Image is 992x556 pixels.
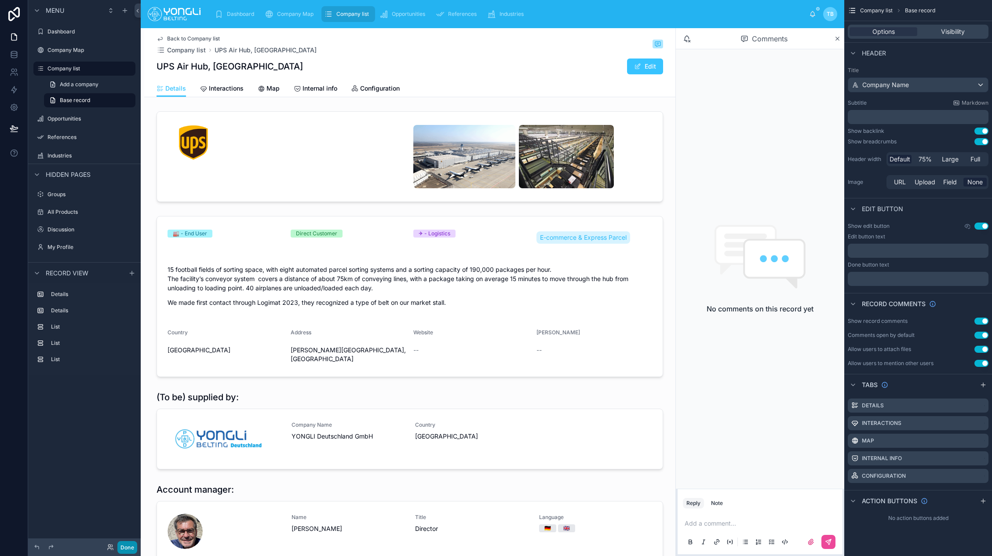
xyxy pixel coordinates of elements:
[336,11,369,18] span: Company list
[848,138,897,145] div: Show breadcrumbs
[848,99,867,106] label: Subtitle
[47,134,134,141] label: References
[47,47,134,54] label: Company Map
[862,497,917,505] span: Action buttons
[28,283,141,375] div: scrollable content
[967,178,983,187] span: None
[277,11,314,18] span: Company Map
[33,43,135,57] a: Company Map
[448,11,477,18] span: References
[360,84,400,93] span: Configuration
[294,80,337,98] a: Internal info
[941,27,965,36] span: Visibility
[848,261,889,268] label: Done button text
[860,7,893,14] span: Company list
[862,80,909,89] span: Company Name
[60,97,90,104] span: Base record
[33,187,135,201] a: Groups
[46,170,91,179] span: Hidden pages
[500,11,524,18] span: Industries
[848,244,988,258] div: scrollable content
[962,99,988,106] span: Markdown
[47,208,134,216] label: All Products
[848,332,915,339] div: Comments open by default
[148,7,201,21] img: App logo
[46,6,64,15] span: Menu
[707,304,813,314] h2: No comments on this record yet
[872,27,895,36] span: Options
[905,7,935,14] span: Base record
[117,541,137,554] button: Done
[227,11,254,18] span: Dashboard
[44,93,135,107] a: Base record
[953,99,988,106] a: Markdown
[485,6,530,22] a: Industries
[433,6,483,22] a: References
[848,67,988,74] label: Title
[919,155,932,164] span: 75%
[848,233,885,240] label: Edit button text
[827,11,834,18] span: TB
[708,498,726,508] button: Note
[862,437,874,444] label: Map
[47,115,134,122] label: Opportunities
[44,77,135,91] a: Add a company
[157,35,220,42] a: Back to Company list
[711,500,723,507] div: Note
[890,155,910,164] span: Default
[627,59,663,74] button: Edit
[215,46,317,55] a: UPS Air Hub, [GEOGRAPHIC_DATA]
[47,244,134,251] label: My Profile
[862,49,886,58] span: Header
[209,84,244,93] span: Interactions
[848,272,988,286] div: scrollable content
[157,60,303,73] h1: UPS Air Hub, [GEOGRAPHIC_DATA]
[894,178,906,187] span: URL
[60,81,98,88] span: Add a company
[862,420,901,427] label: Interactions
[303,84,337,93] span: Internal info
[51,340,132,347] label: List
[165,84,186,93] span: Details
[47,65,130,72] label: Company list
[51,307,132,314] label: Details
[848,128,884,135] div: Show backlink
[33,223,135,237] a: Discussion
[942,155,959,164] span: Large
[212,6,260,22] a: Dashboard
[392,11,425,18] span: Opportunities
[848,318,908,325] div: Show record comments
[848,77,988,92] button: Company Name
[848,156,883,163] label: Header width
[46,269,88,278] span: Record view
[33,130,135,144] a: References
[862,300,926,308] span: Record comments
[47,226,134,233] label: Discussion
[862,472,906,479] label: Configuration
[862,402,884,409] label: Details
[51,323,132,330] label: List
[266,84,280,93] span: Map
[167,35,220,42] span: Back to Company list
[862,205,903,213] span: Edit button
[33,112,135,126] a: Opportunities
[943,178,957,187] span: Field
[915,178,935,187] span: Upload
[157,80,186,97] a: Details
[51,291,132,298] label: Details
[377,6,431,22] a: Opportunities
[848,223,890,230] label: Show edit button
[258,80,280,98] a: Map
[33,240,135,254] a: My Profile
[683,498,704,508] button: Reply
[47,28,134,35] label: Dashboard
[33,149,135,163] a: Industries
[47,152,134,159] label: Industries
[321,6,375,22] a: Company list
[262,6,320,22] a: Company Map
[33,62,135,76] a: Company list
[33,25,135,39] a: Dashboard
[167,46,206,55] span: Company list
[351,80,400,98] a: Configuration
